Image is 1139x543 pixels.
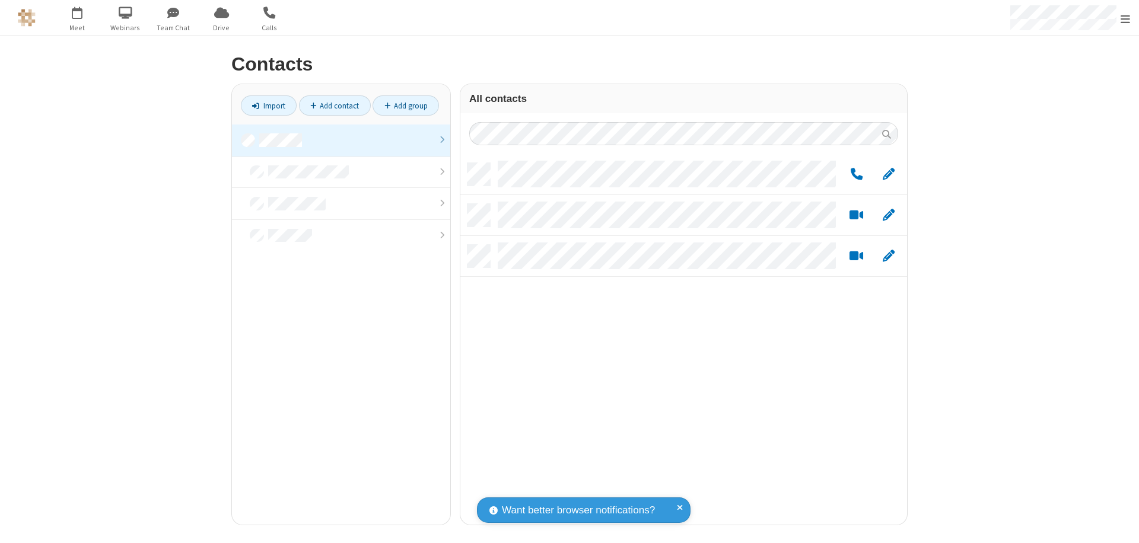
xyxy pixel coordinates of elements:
[460,154,907,525] div: grid
[877,167,900,182] button: Edit
[103,23,148,33] span: Webinars
[55,23,100,33] span: Meet
[247,23,292,33] span: Calls
[373,95,439,116] a: Add group
[199,23,244,33] span: Drive
[845,167,868,182] button: Call by phone
[845,208,868,223] button: Start a video meeting
[231,54,908,75] h2: Contacts
[877,208,900,223] button: Edit
[151,23,196,33] span: Team Chat
[502,503,655,518] span: Want better browser notifications?
[18,9,36,27] img: QA Selenium DO NOT DELETE OR CHANGE
[845,249,868,264] button: Start a video meeting
[241,95,297,116] a: Import
[299,95,371,116] a: Add contact
[469,93,898,104] h3: All contacts
[877,249,900,264] button: Edit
